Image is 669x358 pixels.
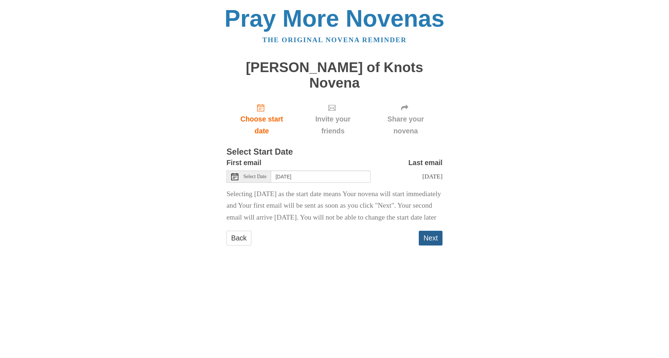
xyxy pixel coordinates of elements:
h1: [PERSON_NAME] of Knots Novena [226,60,443,90]
h3: Select Start Date [226,147,443,157]
button: Next [419,231,443,246]
input: Use the arrow keys to pick a date [271,171,371,183]
span: [DATE] [422,173,443,180]
span: Choose start date [234,113,290,137]
a: Choose start date [226,98,297,141]
label: Last email [408,157,443,169]
a: Pray More Novenas [225,5,445,32]
a: Back [226,231,251,246]
div: Click "Next" to confirm your start date first. [369,98,443,141]
a: The original novena reminder [262,36,407,44]
span: Share your novena [376,113,435,137]
div: Click "Next" to confirm your start date first. [297,98,369,141]
span: Invite your friends [304,113,362,137]
span: Select Date [243,174,266,179]
label: First email [226,157,261,169]
p: Selecting [DATE] as the start date means Your novena will start immediately and Your first email ... [226,188,443,224]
